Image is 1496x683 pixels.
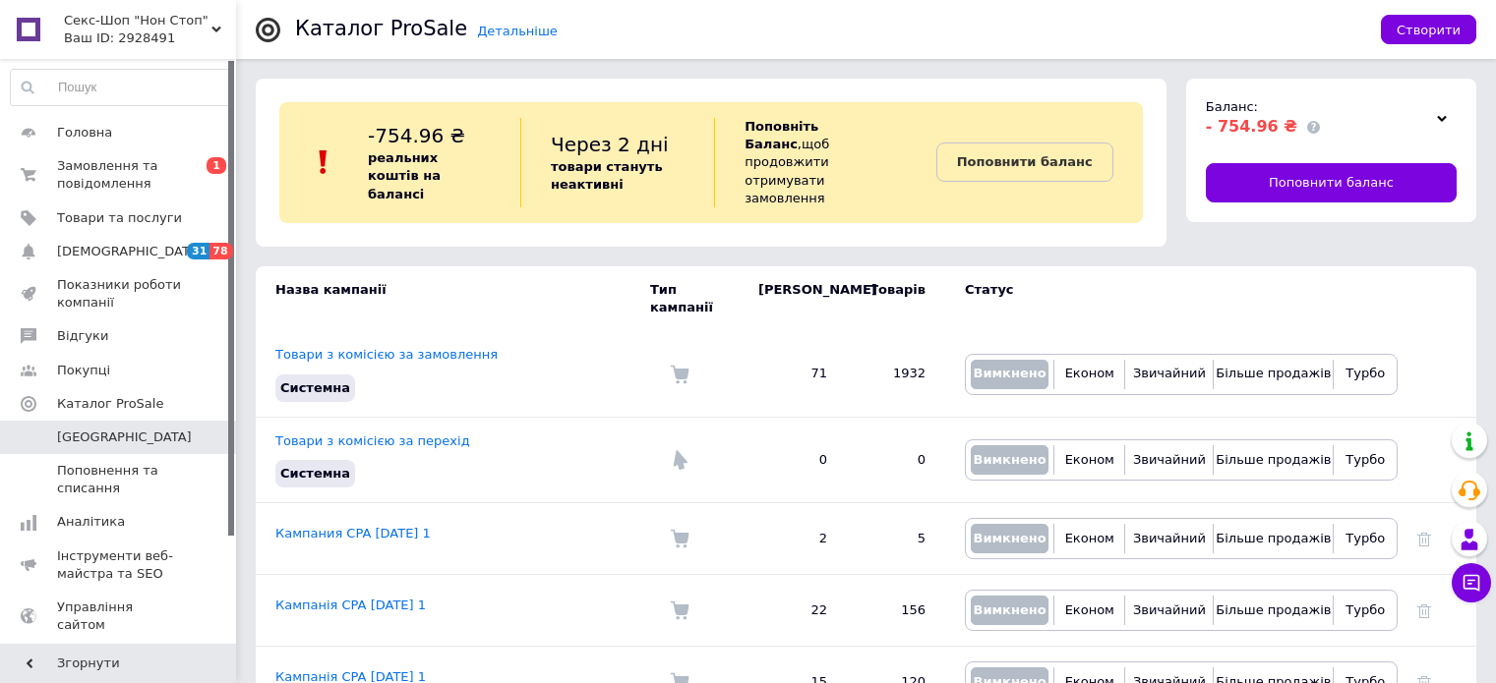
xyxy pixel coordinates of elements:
[57,362,110,379] span: Покупці
[847,266,945,331] td: Товарів
[309,147,338,177] img: :exclamation:
[1339,524,1392,553] button: Турбо
[1130,596,1208,625] button: Звичайний
[1339,445,1392,475] button: Турбо
[57,598,182,634] span: Управління сайтом
[477,24,558,38] a: Детальніше
[847,575,945,647] td: 156
[1133,452,1206,467] span: Звичайний
[1065,452,1114,467] span: Економ
[1130,524,1208,553] button: Звичайний
[1346,366,1385,380] span: Турбо
[275,598,426,612] a: Кампанія CPA [DATE] 1
[368,124,465,147] span: -754.96 ₴
[670,529,689,548] img: Комісія за замовлення
[957,154,1093,169] b: Поповнити баланс
[64,29,236,47] div: Ваш ID: 2928491
[1219,524,1328,553] button: Більше продажів
[1417,531,1431,545] a: Видалити
[1206,163,1457,202] a: Поповнити баланс
[1065,602,1114,617] span: Економ
[745,119,818,151] b: Поповніть Баланс
[739,575,847,647] td: 22
[1216,366,1331,380] span: Більше продажів
[1219,360,1328,389] button: Більше продажів
[209,243,232,259] span: 78
[847,503,945,575] td: 5
[1216,452,1331,467] span: Більше продажів
[1130,360,1208,389] button: Звичайний
[971,596,1048,625] button: Вимкнено
[1133,531,1206,545] span: Звичайний
[275,433,470,448] a: Товари з комісією за перехід
[739,266,847,331] td: [PERSON_NAME]
[1219,445,1328,475] button: Більше продажів
[1206,99,1258,114] span: Баланс:
[187,243,209,259] span: 31
[1065,366,1114,380] span: Економ
[1059,596,1119,625] button: Економ
[280,380,350,395] span: Системна
[1059,524,1119,553] button: Економ
[973,602,1046,617] span: Вимкнено
[847,331,945,417] td: 1932
[1133,366,1206,380] span: Звичайний
[739,331,847,417] td: 71
[57,243,203,260] span: [DEMOGRAPHIC_DATA]
[57,157,182,193] span: Замовлення та повідомлення
[1269,174,1394,192] span: Поповнити баланс
[64,12,211,29] span: Секс-Шоп "Нон Стоп"
[57,462,182,497] span: Поповнення та списання
[847,417,945,502] td: 0
[1216,602,1331,617] span: Більше продажів
[714,118,935,207] div: , щоб продовжити отримувати замовлення
[280,466,350,481] span: Системна
[368,150,441,200] b: реальних коштів на балансі
[256,266,650,331] td: Назва кампанії
[1133,602,1206,617] span: Звичайний
[295,19,467,39] div: Каталог ProSale
[57,124,112,142] span: Головна
[670,365,689,384] img: Комісія за замовлення
[973,452,1046,467] span: Вимкнено
[973,366,1046,380] span: Вимкнено
[57,209,182,227] span: Товари та послуги
[1059,360,1119,389] button: Економ
[11,70,231,105] input: Пошук
[1065,531,1114,545] span: Економ
[551,133,669,156] span: Через 2 дні
[1397,23,1461,37] span: Створити
[57,327,108,345] span: Відгуки
[1339,596,1392,625] button: Турбо
[207,157,226,174] span: 1
[1381,15,1476,44] button: Створити
[1417,602,1431,617] a: Видалити
[57,428,192,446] span: [GEOGRAPHIC_DATA]
[650,266,739,331] td: Тип кампанії
[57,513,125,531] span: Аналітика
[670,450,689,470] img: Комісія за перехід
[1059,445,1119,475] button: Економ
[1339,360,1392,389] button: Турбо
[57,395,163,413] span: Каталог ProSale
[1216,531,1331,545] span: Більше продажів
[971,524,1048,553] button: Вимкнено
[1346,531,1385,545] span: Турбо
[1346,452,1385,467] span: Турбо
[1219,596,1328,625] button: Більше продажів
[1452,563,1491,602] button: Чат з покупцем
[973,531,1046,545] span: Вимкнено
[971,360,1048,389] button: Вимкнено
[936,142,1113,182] a: Поповнити баланс
[57,276,182,312] span: Показники роботи компанії
[739,503,847,575] td: 2
[1346,602,1385,617] span: Турбо
[1130,445,1208,475] button: Звичайний
[971,445,1048,475] button: Вимкнено
[275,347,498,362] a: Товари з комісією за замовлення
[670,600,689,620] img: Комісія за замовлення
[945,266,1398,331] td: Статус
[275,526,431,541] a: Кампания CPA [DATE] 1
[57,547,182,583] span: Інструменти веб-майстра та SEO
[551,159,663,192] b: товари стануть неактивні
